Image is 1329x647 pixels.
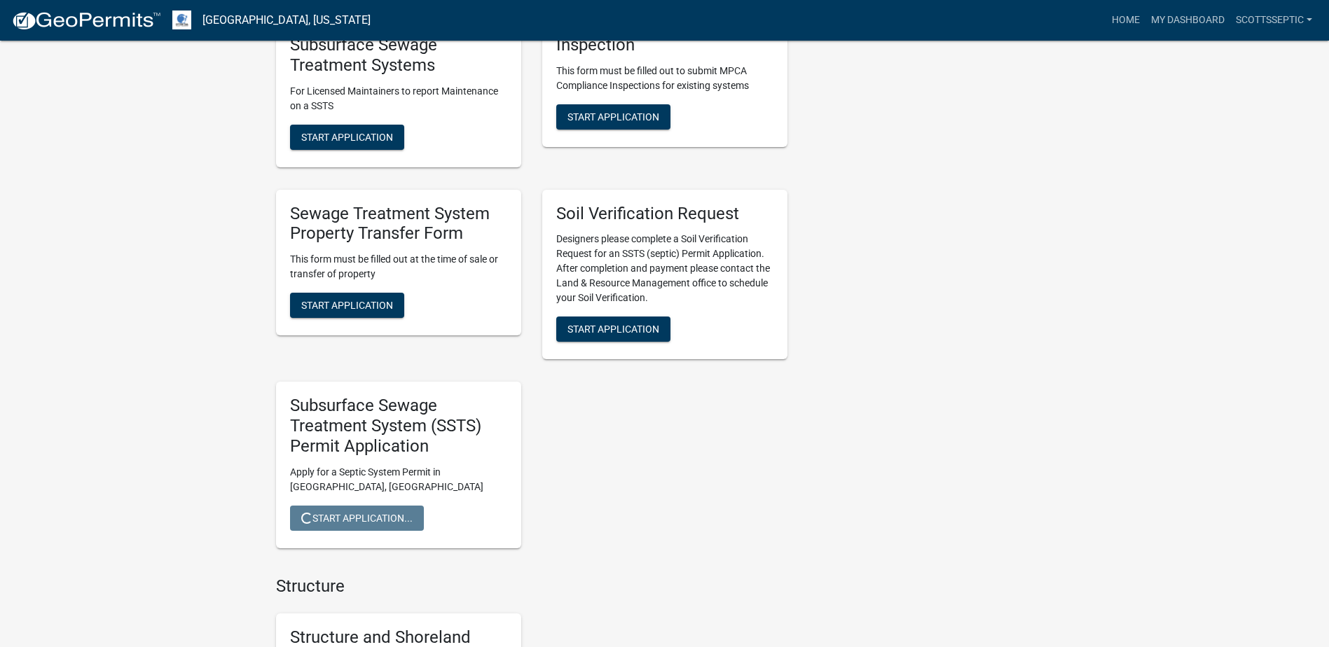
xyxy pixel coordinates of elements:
p: For Licensed Maintainers to report Maintenance on a SSTS [290,84,507,113]
p: Apply for a Septic System Permit in [GEOGRAPHIC_DATA], [GEOGRAPHIC_DATA] [290,465,507,494]
span: Start Application... [301,512,413,523]
button: Start Application [556,104,670,130]
a: Home [1106,7,1145,34]
span: Start Application [301,300,393,311]
h5: Soil Verification Request [556,204,773,224]
a: [GEOGRAPHIC_DATA], [US_STATE] [202,8,371,32]
h4: Structure [276,576,787,597]
img: Otter Tail County, Minnesota [172,11,191,29]
button: Start Application [556,316,670,342]
button: Start Application... [290,506,424,531]
h5: Subsurface Sewage Treatment System (SSTS) Permit Application [290,396,507,456]
p: This form must be filled out to submit MPCA Compliance Inspections for existing systems [556,64,773,93]
span: Start Application [567,111,659,122]
button: Start Application [290,293,404,318]
h5: Maintenance Report for Subsurface Sewage Treatment Systems [290,15,507,75]
p: Designers please complete a Soil Verification Request for an SSTS (septic) Permit Application. Af... [556,232,773,305]
h5: Sewage Treatment System Property Transfer Form [290,204,507,244]
a: scottsseptic [1230,7,1318,34]
span: Start Application [567,323,659,335]
a: My Dashboard [1145,7,1230,34]
button: Start Application [290,125,404,150]
p: This form must be filled out at the time of sale or transfer of property [290,252,507,281]
span: Start Application [301,131,393,142]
